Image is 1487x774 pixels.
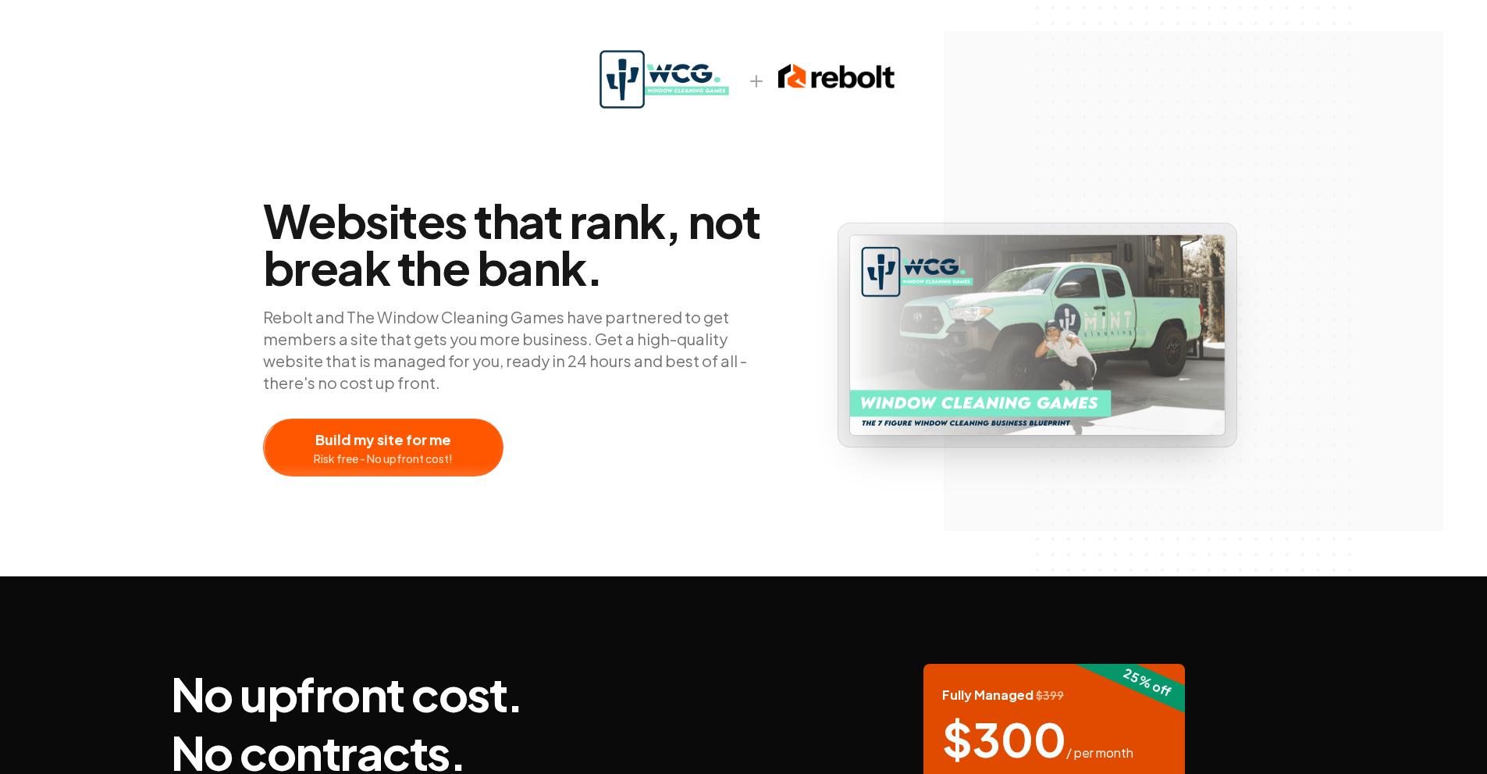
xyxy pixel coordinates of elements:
[263,197,788,291] span: Websites that rank, not break the bank.
[942,715,1066,762] span: $ 300
[1068,638,1226,727] div: 25 % off
[778,61,895,92] img: rebolt-full-dark.png
[1066,744,1133,762] span: / per month
[850,235,1225,436] img: WCG photo
[1036,688,1064,702] span: $ 399
[592,44,735,119] img: WCGLogo.png
[263,419,503,476] button: Build my site for meRisk free - No upfront cost!
[263,306,788,394] p: Rebolt and The Window Cleaning Games have partnered to get members a site that gets you more busi...
[942,686,1064,704] span: Fully Managed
